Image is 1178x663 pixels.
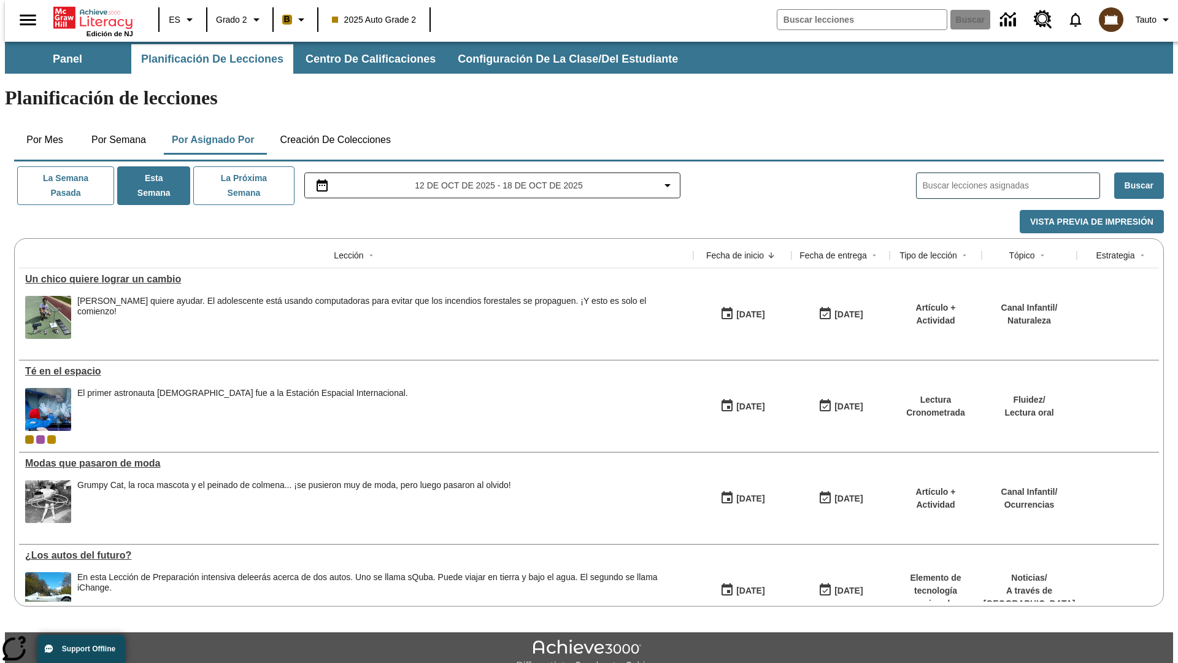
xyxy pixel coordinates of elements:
[1001,314,1058,327] p: Naturaleza
[736,307,764,322] div: [DATE]
[334,249,363,262] div: Lección
[896,572,976,610] p: Elemento de tecnología mejorada
[6,44,129,74] button: Panel
[25,550,687,561] a: ¿Los autos del futuro? , Lecciones
[1091,4,1131,36] button: Escoja un nuevo avatar
[77,572,687,615] div: En esta Lección de Preparación intensiva de leerás acerca de dos autos. Uno se llama sQuba. Puede...
[867,248,882,263] button: Sort
[1035,248,1050,263] button: Sort
[1096,249,1134,262] div: Estrategia
[193,166,294,205] button: La próxima semana
[77,296,687,339] div: Ryan Honary quiere ayudar. El adolescente está usando computadoras para evitar que los incendios ...
[716,579,769,602] button: 07/01/25: Primer día en que estuvo disponible la lección
[716,395,769,418] button: 10/06/25: Primer día en que estuvo disponible la lección
[169,14,180,26] span: ES
[277,9,314,31] button: Boost El color de la clase es anaranjado claro. Cambiar el color de la clase.
[993,3,1026,37] a: Centro de información
[10,2,46,38] button: Abrir el menú lateral
[814,395,867,418] button: 10/12/25: Último día en que podrá accederse la lección
[117,166,190,205] button: Esta semana
[984,572,1076,584] p: Noticias /
[899,249,957,262] div: Tipo de lección
[1001,486,1058,498] p: Canal Infantil /
[984,584,1076,610] p: A través de [GEOGRAPHIC_DATA]
[131,44,293,74] button: Planificación de lecciones
[163,9,202,31] button: Lenguaje: ES, Selecciona un idioma
[36,435,45,444] div: OL 2025 Auto Grade 3
[62,645,115,653] span: Support Offline
[82,125,156,155] button: Por semana
[332,14,417,26] span: 2025 Auto Grade 2
[736,399,764,414] div: [DATE]
[458,52,678,66] span: Configuración de la clase/del estudiante
[1136,14,1157,26] span: Tauto
[53,4,133,37] div: Portada
[923,177,1099,195] input: Buscar lecciones asignadas
[834,583,863,599] div: [DATE]
[415,179,582,192] span: 12 de oct de 2025 - 18 de oct de 2025
[448,44,688,74] button: Configuración de la clase/del estudiante
[5,42,1173,74] div: Subbarra de navegación
[764,248,779,263] button: Sort
[37,635,125,663] button: Support Offline
[736,583,764,599] div: [DATE]
[25,274,687,285] div: Un chico quiere lograr un cambio
[47,435,56,444] div: New 2025 class
[814,303,867,326] button: 10/15/25: Último día en que podrá accederse la lección
[706,249,764,262] div: Fecha de inicio
[834,307,863,322] div: [DATE]
[14,125,75,155] button: Por mes
[1099,7,1123,32] img: avatar image
[216,14,247,26] span: Grado 2
[1060,4,1091,36] a: Notificaciones
[284,12,290,27] span: B
[306,52,436,66] span: Centro de calificaciones
[1009,249,1034,262] div: Tópico
[141,52,283,66] span: Planificación de lecciones
[211,9,269,31] button: Grado: Grado 2, Elige un grado
[896,301,976,327] p: Artículo + Actividad
[1004,394,1053,406] p: Fluidez /
[896,394,976,419] p: Lectura Cronometrada
[834,491,863,506] div: [DATE]
[53,6,133,30] a: Portada
[77,296,687,317] div: [PERSON_NAME] quiere ayudar. El adolescente está usando computadoras para evitar que los incendio...
[777,10,947,29] input: Buscar campo
[896,486,976,511] p: Artículo + Actividad
[1131,9,1178,31] button: Perfil/Configuración
[660,178,675,193] svg: Collapse Date Range Filter
[25,435,34,444] div: Clase actual
[25,458,687,469] div: Modas que pasaron de moda
[25,550,687,561] div: ¿Los autos del futuro?
[1135,248,1150,263] button: Sort
[25,296,71,339] img: Ryan Honary posa en cuclillas con unos dispositivos de detección de incendios
[296,44,445,74] button: Centro de calificaciones
[1001,301,1058,314] p: Canal Infantil /
[77,572,687,593] div: En esta Lección de Preparación intensiva de
[716,303,769,326] button: 10/15/25: Primer día en que estuvo disponible la lección
[77,388,408,398] div: El primer astronauta [DEMOGRAPHIC_DATA] fue a la Estación Espacial Internacional.
[77,480,511,523] div: Grumpy Cat, la roca mascota y el peinado de colmena... ¡se pusieron muy de moda, pero luego pasar...
[77,388,408,431] div: El primer astronauta británico fue a la Estación Espacial Internacional.
[1026,3,1060,36] a: Centro de recursos, Se abrirá en una pestaña nueva.
[25,388,71,431] img: Un astronauta, el primero del Reino Unido que viaja a la Estación Espacial Internacional, saluda ...
[25,458,687,469] a: Modas que pasaron de moda, Lecciones
[799,249,867,262] div: Fecha de entrega
[957,248,972,263] button: Sort
[1001,498,1058,511] p: Ocurrencias
[25,572,71,615] img: Un automóvil de alta tecnología flotando en el agua.
[1004,406,1053,419] p: Lectura oral
[736,491,764,506] div: [DATE]
[25,480,71,523] img: foto en blanco y negro de una chica haciendo girar unos hula-hulas en la década de 1950
[814,487,867,510] button: 06/30/26: Último día en que podrá accederse la lección
[17,166,114,205] button: La semana pasada
[364,248,379,263] button: Sort
[77,572,658,592] testabrev: leerás acerca de dos autos. Uno se llama sQuba. Puede viajar en tierra y bajo el agua. El segundo...
[77,480,511,490] div: Grumpy Cat, la roca mascota y el peinado de colmena... ¡se pusieron muy de moda, pero luego pasar...
[814,579,867,602] button: 08/01/26: Último día en que podrá accederse la lección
